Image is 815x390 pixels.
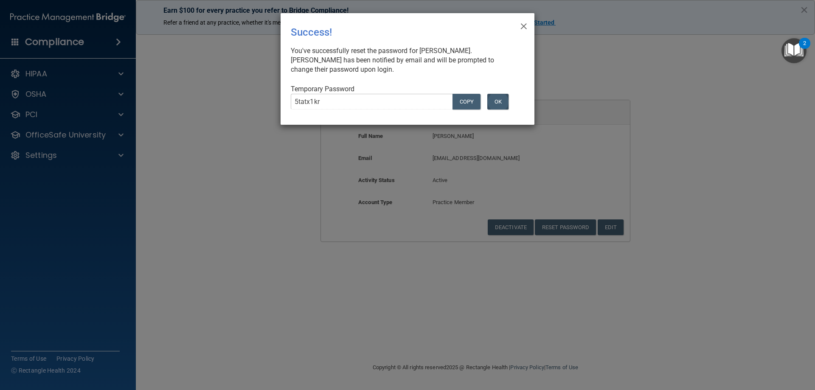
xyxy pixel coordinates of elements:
[291,46,517,74] div: You've successfully reset the password for [PERSON_NAME]. [PERSON_NAME] has been notified by emai...
[291,20,489,45] div: Success!
[291,85,354,93] span: Temporary Password
[668,330,805,364] iframe: Drift Widget Chat Controller
[452,94,481,109] button: COPY
[781,38,807,63] button: Open Resource Center, 2 new notifications
[803,43,806,54] div: 2
[487,94,509,109] button: OK
[520,17,528,34] span: ×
